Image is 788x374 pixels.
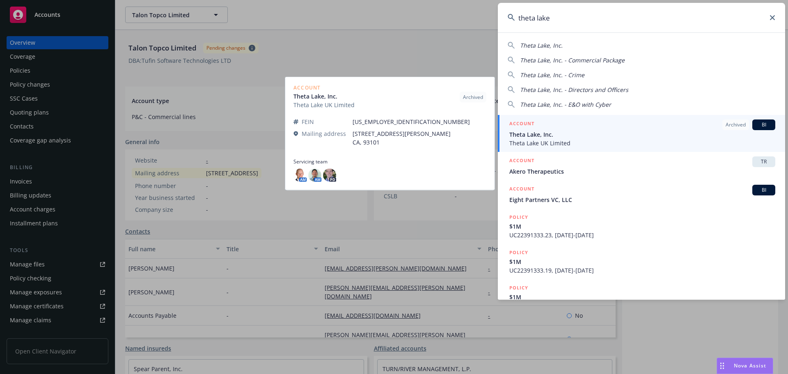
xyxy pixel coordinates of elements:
[520,101,611,108] span: Theta Lake, Inc. - E&O with Cyber
[509,130,775,139] span: Theta Lake, Inc.
[734,362,766,369] span: Nova Assist
[509,231,775,239] span: UC22391333.23, [DATE]-[DATE]
[717,358,773,374] button: Nova Assist
[756,186,772,194] span: BI
[498,244,785,279] a: POLICY$1MUC22391333.19, [DATE]-[DATE]
[509,119,534,129] h5: ACCOUNT
[509,167,775,176] span: Akero Therapeutics
[509,195,775,204] span: Eight Partners VC, LLC
[498,152,785,180] a: ACCOUNTTRAkero Therapeutics
[498,115,785,152] a: ACCOUNTArchivedBITheta Lake, Inc.Theta Lake UK Limited
[509,139,775,147] span: Theta Lake UK Limited
[520,71,584,79] span: Theta Lake, Inc. - Crime
[726,121,746,128] span: Archived
[509,293,775,301] span: $1M
[498,279,785,314] a: POLICY$1M
[509,222,775,231] span: $1M
[509,213,528,221] h5: POLICY
[509,284,528,292] h5: POLICY
[509,248,528,257] h5: POLICY
[498,3,785,32] input: Search...
[509,266,775,275] span: UC22391333.19, [DATE]-[DATE]
[520,56,625,64] span: Theta Lake, Inc. - Commercial Package
[520,41,563,49] span: Theta Lake, Inc.
[756,121,772,128] span: BI
[509,185,534,195] h5: ACCOUNT
[520,86,628,94] span: Theta Lake, Inc. - Directors and Officers
[498,209,785,244] a: POLICY$1MUC22391333.23, [DATE]-[DATE]
[717,358,727,374] div: Drag to move
[756,158,772,165] span: TR
[498,180,785,209] a: ACCOUNTBIEight Partners VC, LLC
[509,156,534,166] h5: ACCOUNT
[509,257,775,266] span: $1M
